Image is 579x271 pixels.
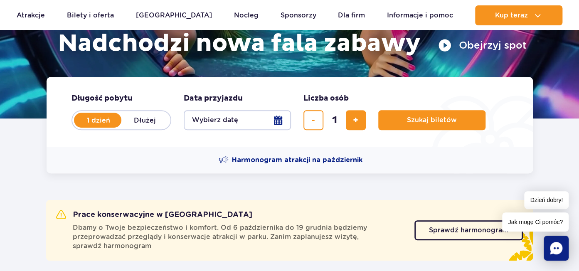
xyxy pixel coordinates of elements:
input: liczba biletów [325,110,345,130]
button: Obejrzyj spot [438,39,527,52]
a: Informacje i pomoc [387,5,453,25]
label: Dłużej [121,111,169,129]
a: Bilety i oferta [67,5,114,25]
span: Sprawdź harmonogram [429,227,508,234]
button: Wybierz datę [184,110,291,130]
span: Dbamy o Twoje bezpieczeństwo i komfort. Od 6 października do 19 grudnia będziemy przeprowadzać pr... [73,223,404,251]
button: dodaj bilet [346,110,366,130]
button: usuń bilet [303,110,323,130]
a: [GEOGRAPHIC_DATA] [136,5,212,25]
a: Sprawdź harmonogram [414,220,523,240]
h2: Prace konserwacyjne w [GEOGRAPHIC_DATA] [56,210,252,220]
a: Sponsorzy [280,5,316,25]
a: Harmonogram atrakcji na październik [219,155,362,165]
div: Chat [544,236,569,261]
a: Dla firm [338,5,365,25]
span: Szukaj biletów [407,116,457,124]
span: Harmonogram atrakcji na październik [232,155,362,165]
form: Planowanie wizyty w Park of Poland [47,77,533,147]
a: Atrakcje [17,5,45,25]
span: Kup teraz [495,12,527,19]
span: Data przyjazdu [184,94,243,103]
button: Szukaj biletów [378,110,485,130]
span: Dzień dobry! [524,191,569,209]
a: Nocleg [234,5,259,25]
span: Długość pobytu [71,94,133,103]
button: Kup teraz [475,5,562,25]
span: Jak mogę Ci pomóc? [502,212,569,232]
label: 1 dzień [75,111,122,129]
span: Liczba osób [303,94,349,103]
